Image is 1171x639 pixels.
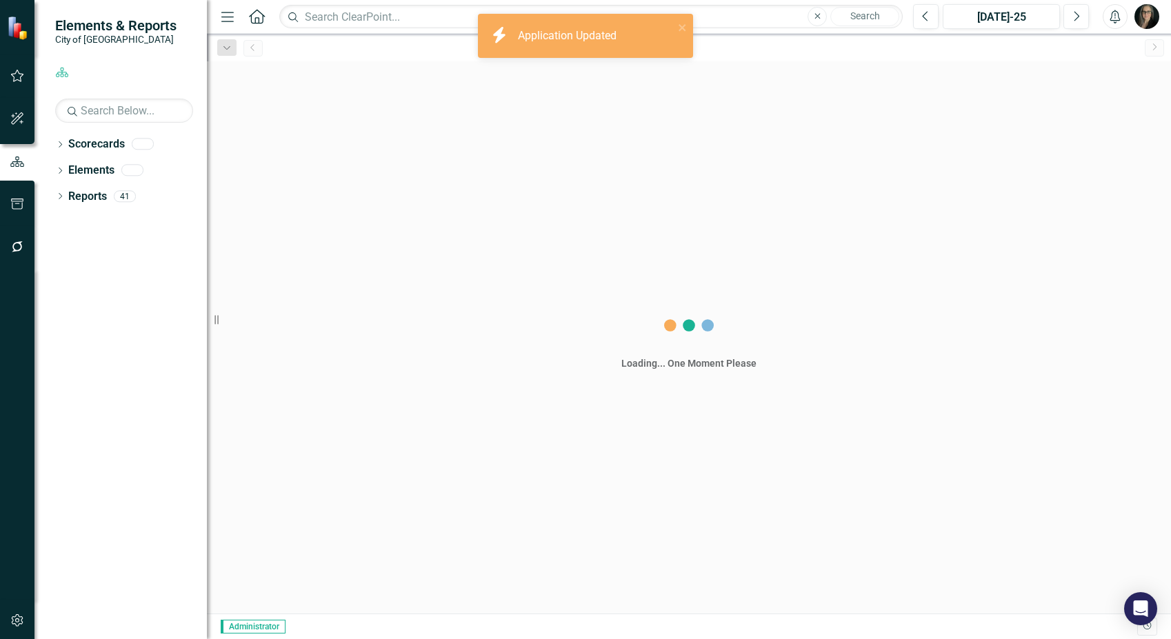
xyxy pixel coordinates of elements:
button: Search [830,7,899,26]
span: Administrator [221,620,286,633]
div: Application Updated [518,28,620,44]
small: City of [GEOGRAPHIC_DATA] [55,34,177,45]
button: [DATE]-25 [943,4,1060,29]
input: Search Below... [55,99,193,123]
div: [DATE]-25 [948,9,1055,26]
div: Loading... One Moment Please [621,356,757,370]
a: Scorecards [68,136,125,152]
img: Natalie Kovach [1134,4,1159,29]
a: Elements [68,163,114,179]
input: Search ClearPoint... [279,5,903,29]
div: Open Intercom Messenger [1124,592,1157,625]
span: Search [850,10,880,21]
img: ClearPoint Strategy [6,14,32,41]
span: Elements & Reports [55,17,177,34]
a: Reports [68,189,107,205]
div: 41 [114,190,136,202]
button: close [678,19,688,35]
